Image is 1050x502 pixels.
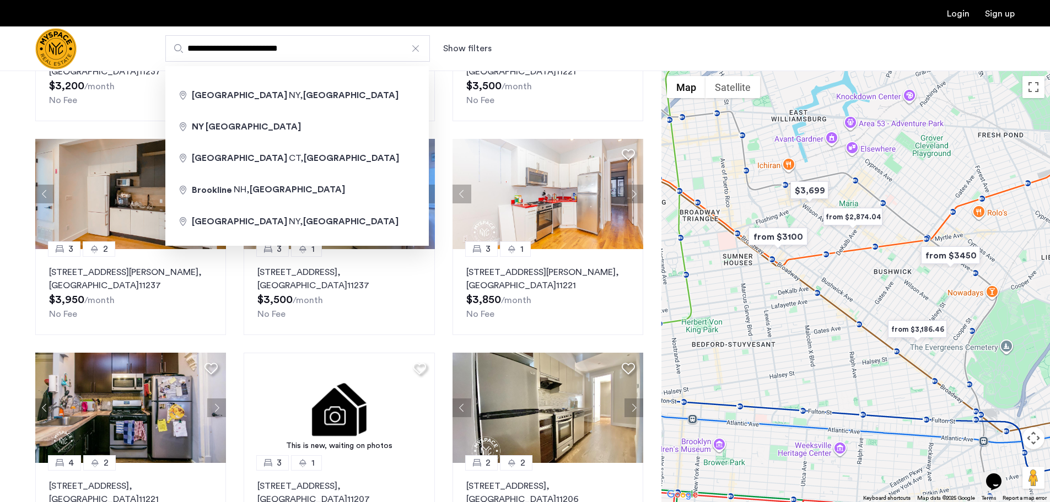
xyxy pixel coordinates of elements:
[453,353,644,463] img: 22_638515702799817925.png
[84,296,115,305] sub: /month
[192,154,287,163] span: [GEOGRAPHIC_DATA]
[192,217,287,226] span: [GEOGRAPHIC_DATA]
[104,456,109,469] span: 2
[453,139,644,249] img: a8b926f1-9a91-4e5e-b036-feb4fe78ee5d_638913108237398859.jpeg
[277,456,282,469] span: 3
[311,456,315,469] span: 1
[35,398,54,417] button: Previous apartment
[520,242,524,256] span: 1
[744,224,812,249] div: from $3100
[68,242,73,256] span: 3
[49,310,77,319] span: No Fee
[1022,467,1044,489] button: Drag Pegman onto the map to open Street View
[35,28,77,69] a: Cazamio Logo
[664,488,701,502] a: Open this area in Google Maps (opens a new window)
[453,249,643,335] a: 31[STREET_ADDRESS][PERSON_NAME], [GEOGRAPHIC_DATA]11221No Fee
[68,456,74,469] span: 4
[165,35,430,62] input: Apartment Search
[35,35,226,121] a: 21[STREET_ADDRESS], [GEOGRAPHIC_DATA]11237No Fee
[244,353,435,463] a: This is new, waiting on photos
[664,488,701,502] img: Google
[917,243,984,268] div: from $3450
[257,310,286,319] span: No Fee
[49,294,84,305] span: $3,950
[49,96,77,105] span: No Fee
[624,398,643,417] button: Next apartment
[192,91,287,100] span: [GEOGRAPHIC_DATA]
[35,185,54,203] button: Previous apartment
[1003,494,1047,502] a: Report a map error
[250,186,345,195] span: [GEOGRAPHIC_DATA]
[486,242,491,256] span: 3
[624,185,643,203] button: Next apartment
[249,440,429,452] div: This is new, waiting on photos
[443,42,492,55] button: Show or hide filters
[667,76,706,98] button: Show street map
[277,242,282,256] span: 3
[453,185,471,203] button: Previous apartment
[293,296,323,305] sub: /month
[502,82,532,91] sub: /month
[501,296,531,305] sub: /month
[234,186,345,195] span: NH,
[49,266,212,292] p: [STREET_ADDRESS][PERSON_NAME] 11237
[863,494,911,502] button: Keyboard shortcuts
[947,9,970,18] a: Login
[466,266,629,292] p: [STREET_ADDRESS][PERSON_NAME] 11221
[244,249,434,335] a: 31[STREET_ADDRESS], [GEOGRAPHIC_DATA]11237No Fee
[84,82,115,91] sub: /month
[192,186,232,195] span: Brookline
[289,217,399,226] span: NY,
[982,458,1017,491] iframe: chat widget
[311,242,315,256] span: 1
[1022,76,1044,98] button: Toggle fullscreen view
[985,9,1015,18] a: Registration
[206,122,301,131] span: [GEOGRAPHIC_DATA]
[35,249,226,335] a: 32[STREET_ADDRESS][PERSON_NAME], [GEOGRAPHIC_DATA]11237No Fee
[1022,427,1044,449] button: Map camera controls
[884,317,951,342] div: from $3,186.46
[49,80,84,91] span: $3,200
[303,91,399,100] span: [GEOGRAPHIC_DATA]
[466,80,502,91] span: $3,500
[486,456,491,469] span: 2
[453,398,471,417] button: Previous apartment
[103,242,108,256] span: 2
[706,76,760,98] button: Show satellite imagery
[257,266,421,292] p: [STREET_ADDRESS] 11237
[244,353,435,463] img: 3.gif
[207,398,226,417] button: Next apartment
[35,139,227,249] img: 1990_638199366096321259.jpeg
[466,294,501,305] span: $3,850
[35,353,227,463] img: a8b926f1-9a91-4e5e-b036-feb4fe78ee5d_638876709332663170.jpeg
[289,154,399,163] span: CT,
[466,310,494,319] span: No Fee
[917,495,975,501] span: Map data ©2025 Google
[289,91,399,100] span: NY,
[466,96,494,105] span: No Fee
[786,178,833,203] div: $3,699
[35,28,77,69] img: logo
[303,217,399,226] span: [GEOGRAPHIC_DATA]
[819,204,887,229] div: from $2,874.04
[304,154,399,163] span: [GEOGRAPHIC_DATA]
[982,494,996,502] a: Terms (opens in new tab)
[520,456,525,469] span: 2
[453,35,643,121] a: 11[STREET_ADDRESS][PERSON_NAME], [GEOGRAPHIC_DATA]11221No Fee
[257,294,293,305] span: $3,500
[192,122,204,131] span: NY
